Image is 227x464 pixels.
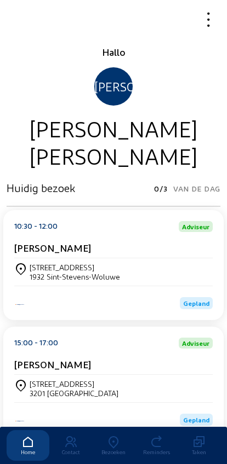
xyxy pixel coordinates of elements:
[30,263,120,272] div: [STREET_ADDRESS]
[30,379,118,388] div: [STREET_ADDRESS]
[7,449,49,455] div: Home
[14,420,25,422] img: Energy Protect Ramen & Deuren
[30,272,120,281] div: 1932 Sint-Stevens-Woluwe
[14,221,58,232] div: 10:30 - 12:00
[178,449,220,455] div: Taken
[135,430,178,461] a: Reminders
[49,430,92,461] a: Contact
[49,449,92,455] div: Contact
[14,338,58,349] div: 15:00 - 17:00
[94,67,133,106] div: [PERSON_NAME]
[183,416,209,424] span: Gepland
[154,181,168,196] span: 0/3
[183,299,209,307] span: Gepland
[7,142,220,169] div: [PERSON_NAME]
[14,242,91,253] cam-card-title: [PERSON_NAME]
[7,430,49,461] a: Home
[92,449,135,455] div: Bezoeken
[178,430,220,461] a: Taken
[182,223,209,230] span: Adviseur
[173,181,220,196] span: Van de dag
[14,303,25,306] img: Iso Protect
[135,449,178,455] div: Reminders
[7,45,220,59] div: Hallo
[182,340,209,346] span: Adviseur
[30,388,118,398] div: 3201 [GEOGRAPHIC_DATA]
[14,358,91,370] cam-card-title: [PERSON_NAME]
[7,114,220,142] div: [PERSON_NAME]
[7,181,75,194] h3: Huidig bezoek
[92,430,135,461] a: Bezoeken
